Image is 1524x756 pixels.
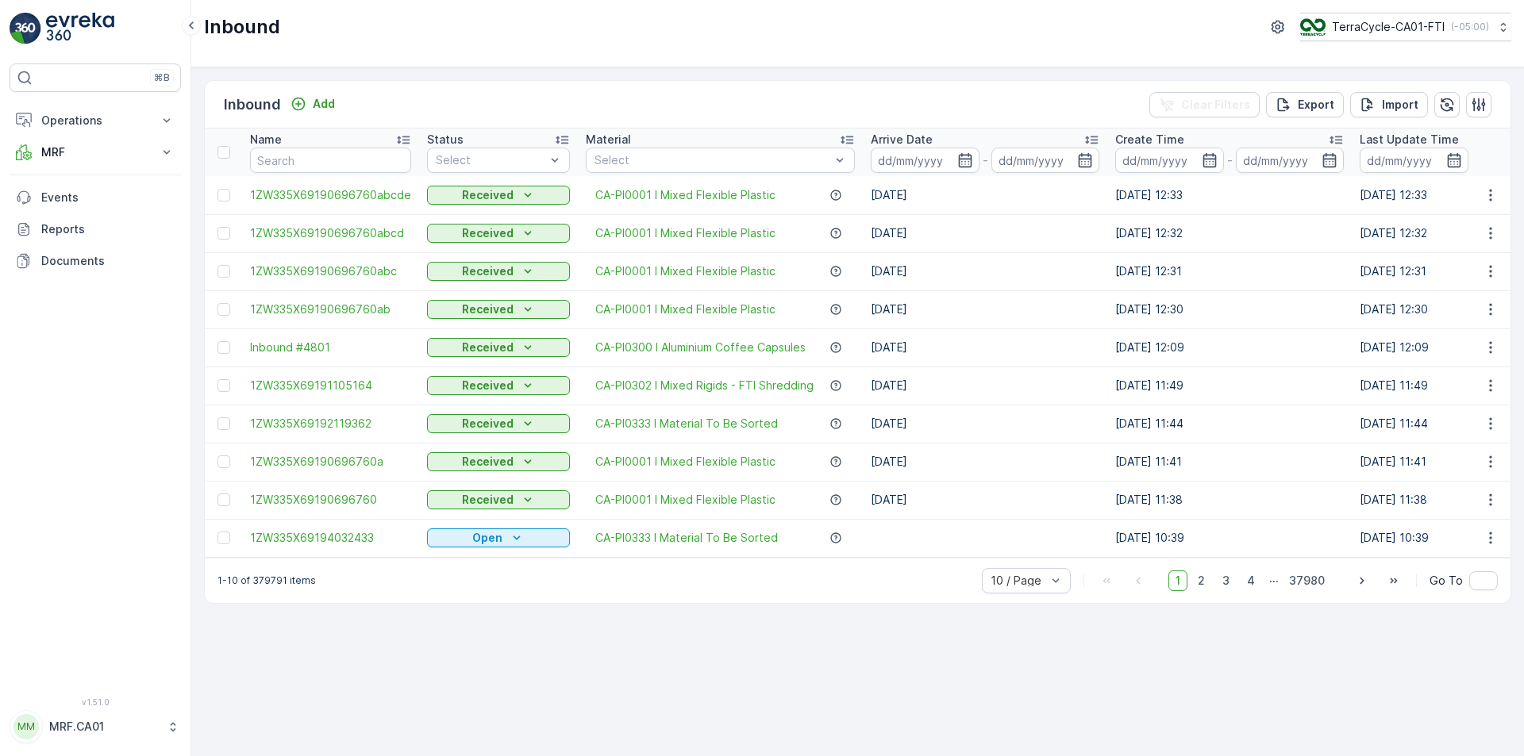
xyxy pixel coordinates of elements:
button: Received [427,262,570,281]
a: CA-PI0001 I Mixed Flexible Plastic [595,492,775,508]
button: Operations [10,105,181,136]
a: CA-PI0001 I Mixed Flexible Plastic [595,263,775,279]
div: Toggle Row Selected [217,532,230,544]
button: Received [427,376,570,395]
button: Received [427,490,570,509]
p: Events [41,190,175,205]
a: 1ZW335X69190696760abcd [250,225,411,241]
input: dd/mm/yyyy [1115,148,1224,173]
p: Received [462,225,514,241]
td: [DATE] 12:32 [1107,214,1352,252]
input: dd/mm/yyyy [991,148,1100,173]
td: [DATE] [863,481,1107,519]
button: Received [427,300,570,319]
p: Clear Filters [1181,97,1250,113]
a: CA-PI0001 I Mixed Flexible Plastic [595,454,775,470]
input: dd/mm/yyyy [871,148,979,173]
p: Material [586,132,631,148]
p: 1-10 of 379791 items [217,574,316,587]
p: Last Update Time [1360,132,1459,148]
span: 4 [1240,570,1262,591]
a: CA-PI0300 I Aluminium Coffee Capsules [595,340,806,355]
p: - [983,151,988,170]
a: 1ZW335X69190696760abcde [250,187,411,203]
a: CA-PI0302 I Mixed Rigids - FTI Shredding [595,378,814,393]
p: Select [436,152,545,168]
p: Name [250,132,282,148]
p: Export [1298,97,1334,113]
p: Received [462,301,514,317]
button: Received [427,224,570,243]
p: Arrive Date [871,132,933,148]
td: [DATE] [863,328,1107,366]
td: [DATE] 11:44 [1107,405,1352,443]
p: MRF.CA01 [49,719,159,735]
a: CA-PI0333 I Material To Be Sorted [595,416,778,432]
td: [DATE] 12:30 [1107,290,1352,328]
a: 1ZW335X69192119362 [250,416,411,432]
p: Reports [41,221,175,237]
span: Go To [1430,573,1463,589]
p: Received [462,187,514,203]
span: 3 [1215,570,1237,591]
a: CA-PI0001 I Mixed Flexible Plastic [595,301,775,317]
div: Toggle Row Selected [217,417,230,430]
td: [DATE] 10:39 [1107,519,1352,557]
p: Documents [41,253,175,269]
a: 1ZW335X69190696760 [250,492,411,508]
a: 1ZW335X69190696760abc [250,263,411,279]
a: 1ZW335X69191105164 [250,378,411,393]
p: Inbound [204,14,280,40]
p: Received [462,340,514,355]
a: CA-PI0001 I Mixed Flexible Plastic [595,187,775,203]
td: [DATE] [863,176,1107,214]
button: TerraCycle-CA01-FTI(-05:00) [1300,13,1511,41]
input: dd/mm/yyyy [1360,148,1468,173]
p: ⌘B [154,71,170,84]
button: MRF [10,136,181,168]
td: [DATE] [863,366,1107,405]
td: [DATE] [863,443,1107,481]
td: [DATE] [863,290,1107,328]
td: [DATE] 12:09 [1107,328,1352,366]
div: Toggle Row Selected [217,341,230,354]
p: Received [462,263,514,279]
img: TC_BVHiTW6.png [1300,18,1326,36]
button: Import [1350,92,1428,117]
td: [DATE] 11:49 [1107,366,1352,405]
a: 1ZW335X69194032433 [250,530,411,546]
a: CA-PI0333 I Material To Be Sorted [595,530,778,546]
button: Received [427,452,570,471]
p: TerraCycle-CA01-FTI [1332,19,1445,35]
p: Received [462,416,514,432]
div: Toggle Row Selected [217,379,230,392]
p: Received [462,492,514,508]
td: [DATE] [863,405,1107,443]
button: Add [284,94,341,113]
a: CA-PI0001 I Mixed Flexible Plastic [595,225,775,241]
a: Documents [10,245,181,277]
p: ... [1269,570,1279,591]
button: Received [427,186,570,205]
p: Select [595,152,830,168]
a: Inbound #4801 [250,340,411,355]
p: Create Time [1115,132,1184,148]
input: dd/mm/yyyy [1236,148,1345,173]
p: Open [472,530,502,546]
a: 1ZW335X69190696760a [250,454,411,470]
span: 1 [1168,570,1187,591]
button: Export [1266,92,1344,117]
